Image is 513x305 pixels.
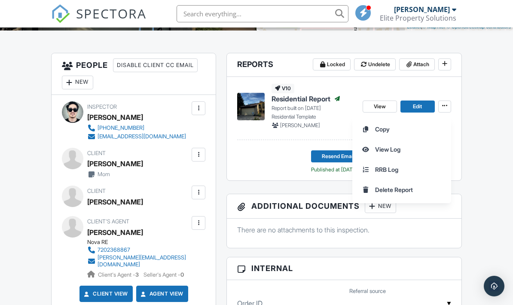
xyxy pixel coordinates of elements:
h3: People [52,53,216,95]
div: Mom [98,171,110,178]
p: There are no attachments to this inspection. [237,225,451,235]
div: New [365,199,396,213]
a: [PERSON_NAME][EMAIL_ADDRESS][DOMAIN_NAME] [87,254,189,268]
span: Seller's Agent - [144,271,184,278]
span: Client [87,188,106,194]
a: [PHONE_NUMBER] [87,124,186,132]
div: New [62,76,93,89]
span: Inspector [87,104,117,110]
div: [PERSON_NAME] [394,5,450,14]
div: [PHONE_NUMBER] [98,125,144,131]
div: Nova RE [87,239,196,246]
img: The Best Home Inspection Software - Spectora [51,4,70,23]
a: [EMAIL_ADDRESS][DOMAIN_NAME] [87,132,186,141]
span: SPECTORA [76,4,147,22]
a: 7202368867 [87,246,189,254]
div: 7202368867 [98,247,130,253]
div: Elite Property Solutions [380,14,456,22]
div: Open Intercom Messenger [484,276,504,296]
div: [PERSON_NAME] [87,157,143,170]
input: Search everything... [177,5,348,22]
div: [PERSON_NAME] [87,111,143,124]
label: Referral source [349,287,386,295]
span: Client's Agent [87,218,129,225]
strong: 3 [135,271,139,278]
div: [PERSON_NAME][EMAIL_ADDRESS][DOMAIN_NAME] [98,254,189,268]
div: [PERSON_NAME] [87,195,143,208]
a: Client View [82,290,128,298]
h3: Internal [227,257,461,280]
span: Client's Agent - [98,271,140,278]
a: Agent View [139,290,183,298]
a: [PERSON_NAME] [87,226,143,239]
strong: 0 [180,271,184,278]
div: Disable Client CC Email [113,58,198,72]
span: Client [87,150,106,156]
div: [EMAIL_ADDRESS][DOMAIN_NAME] [98,133,186,140]
h3: Additional Documents [227,194,461,219]
a: SPECTORA [51,12,147,30]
